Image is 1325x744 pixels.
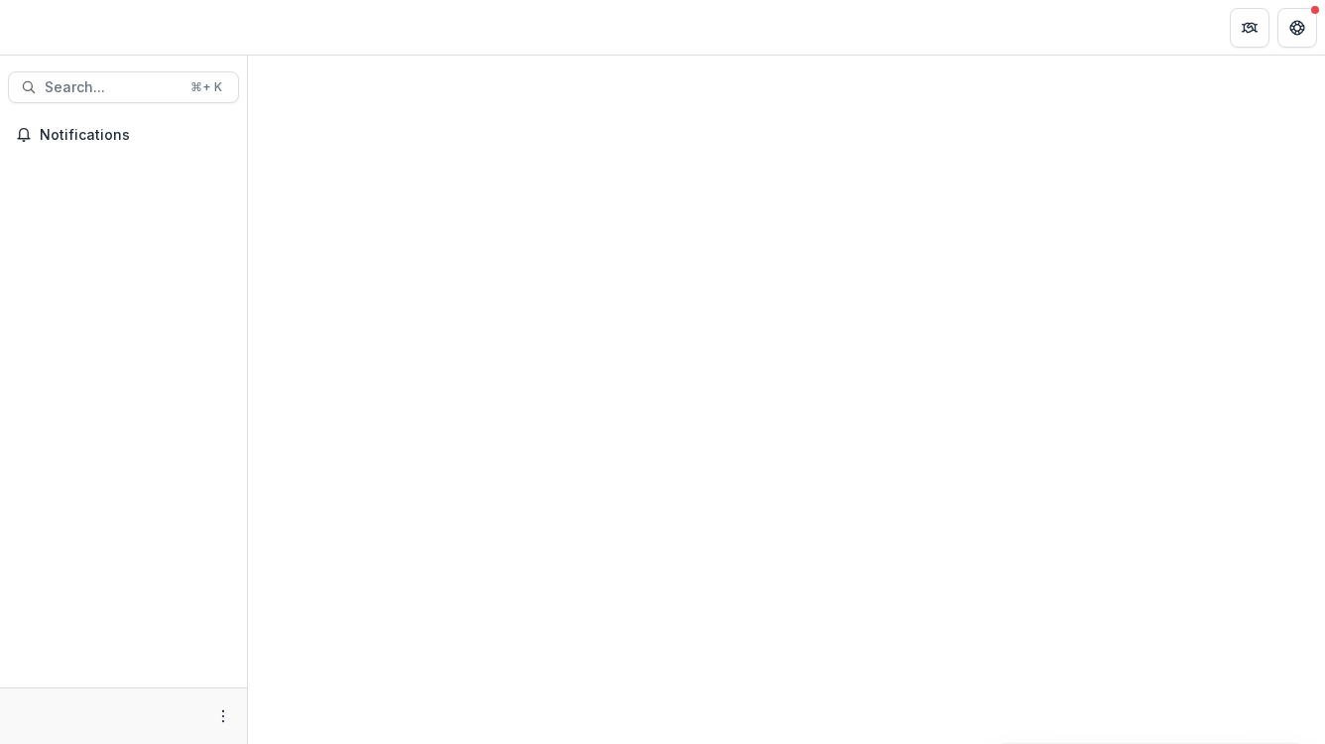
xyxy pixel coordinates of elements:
span: Notifications [40,127,231,144]
button: Partners [1230,8,1269,48]
div: ⌘ + K [186,76,226,98]
nav: breadcrumb [256,13,340,42]
button: Search... [8,71,239,103]
button: Get Help [1277,8,1317,48]
button: Notifications [8,119,239,151]
button: More [211,704,235,728]
span: Search... [45,79,179,96]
